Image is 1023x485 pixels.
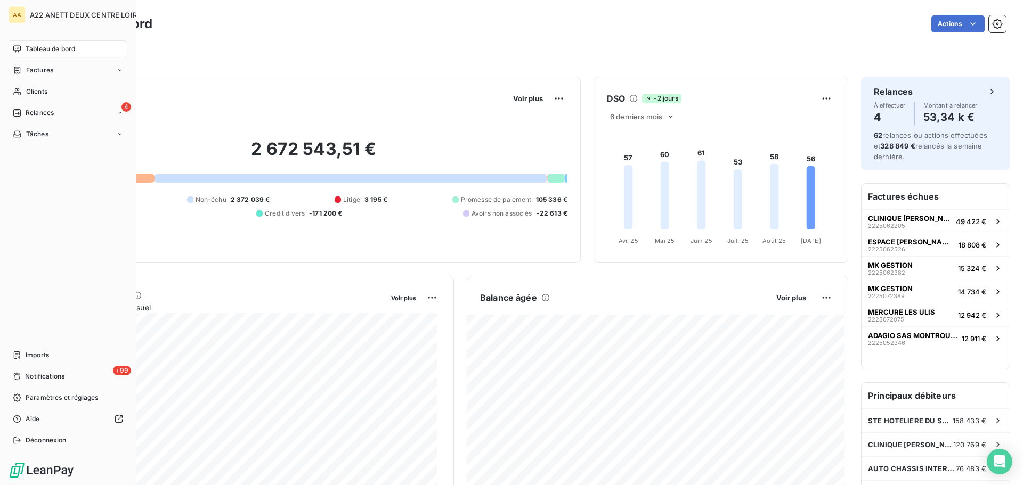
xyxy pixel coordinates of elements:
[727,237,749,244] tspan: Juil. 25
[776,293,806,302] span: Voir plus
[868,416,953,425] span: STE HOTELIERE DU SH61QG
[868,261,913,269] span: MK GESTION
[868,308,935,316] span: MERCURE LES ULIS
[691,237,712,244] tspan: Juin 25
[472,209,532,218] span: Avoirs non associés
[513,94,543,103] span: Voir plus
[868,284,913,293] span: MK GESTION
[862,184,1010,209] h6: Factures échues
[868,340,905,346] span: 2225052346
[196,195,226,204] span: Non-échu
[868,440,953,449] span: CLINIQUE [PERSON_NAME] 2
[862,326,1010,350] button: ADAGIO SAS MONTROUGE222505234612 911 €
[868,246,905,252] span: 2225062526
[868,316,904,323] span: 2225072075
[862,303,1010,326] button: MERCURE LES ULIS222507207512 942 €
[388,293,419,302] button: Voir plus
[862,280,1010,303] button: MK GESTION222507238914 734 €
[343,195,360,204] span: Litige
[874,85,913,98] h6: Relances
[868,214,952,223] span: CLINIQUE [PERSON_NAME] 2
[868,331,957,340] span: ADAGIO SAS MONTROUGE
[26,44,75,54] span: Tableau de bord
[30,11,141,19] span: A22 ANETT DEUX CENTRE LOIRE
[26,414,40,424] span: Aide
[801,237,821,244] tspan: [DATE]
[461,195,532,204] span: Promesse de paiement
[880,142,915,150] span: 328 849 €
[868,293,905,299] span: 2225072389
[26,350,49,360] span: Imports
[26,129,48,139] span: Tâches
[619,237,638,244] tspan: Avr. 25
[956,464,986,473] span: 76 483 €
[537,209,567,218] span: -22 613 €
[931,15,985,32] button: Actions
[510,94,546,103] button: Voir plus
[868,269,905,276] span: 2225062382
[25,372,64,381] span: Notifications
[309,209,343,218] span: -171 200 €
[610,112,662,121] span: 6 derniers mois
[26,87,47,96] span: Clients
[607,92,625,105] h6: DSO
[953,440,986,449] span: 120 769 €
[655,237,675,244] tspan: Mai 25
[874,131,882,139] span: 62
[862,233,1010,256] button: ESPACE [PERSON_NAME]222506252618 808 €
[391,294,416,302] span: Voir plus
[862,383,1010,408] h6: Principaux débiteurs
[862,209,1010,233] button: CLINIQUE [PERSON_NAME] 2222506220549 422 €
[923,102,978,109] span: Montant à relancer
[862,256,1010,280] button: MK GESTION222506238215 324 €
[231,195,270,204] span: 2 372 039 €
[113,366,131,375] span: +99
[958,287,986,296] span: 14 734 €
[60,302,384,313] span: Chiffre d'affaires mensuel
[642,94,681,103] span: -2 jours
[959,241,986,249] span: 18 808 €
[26,108,54,118] span: Relances
[9,6,26,23] div: AA
[9,410,127,428] a: Aide
[956,217,986,226] span: 49 422 €
[868,464,956,473] span: AUTO CHASSIS INTERNATIONAL
[874,109,906,126] h4: 4
[953,416,986,425] span: 158 433 €
[60,138,567,170] h2: 2 672 543,51 €
[265,209,305,218] span: Crédit divers
[9,462,75,479] img: Logo LeanPay
[536,195,567,204] span: 105 336 €
[868,237,954,246] span: ESPACE [PERSON_NAME]
[121,102,131,112] span: 4
[364,195,387,204] span: 3 195 €
[923,109,978,126] h4: 53,34 k €
[26,393,98,402] span: Paramètres et réglages
[958,311,986,319] span: 12 942 €
[874,131,987,161] span: relances ou actions effectuées et relancés la semaine dernière.
[962,334,986,343] span: 12 911 €
[773,293,809,302] button: Voir plus
[958,264,986,273] span: 15 324 €
[480,291,537,304] h6: Balance âgée
[762,237,786,244] tspan: Août 25
[874,102,906,109] span: À effectuer
[26,65,53,75] span: Factures
[868,223,905,229] span: 2225062205
[987,449,1012,474] div: Open Intercom Messenger
[26,435,67,445] span: Déconnexion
